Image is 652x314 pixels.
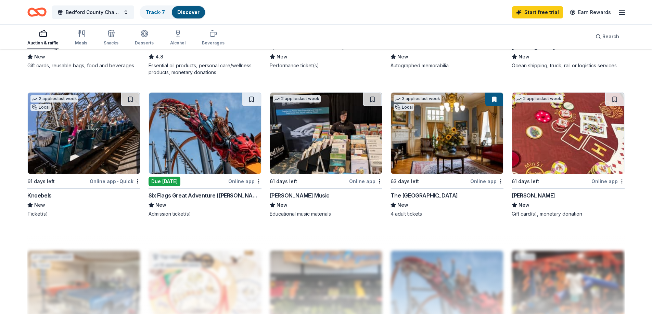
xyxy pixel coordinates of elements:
div: Alcohol [170,40,186,46]
a: Image for Alfred Music2 applieslast week61 days leftOnline app[PERSON_NAME] MusicNewEducational m... [270,92,383,217]
div: 2 applies last week [30,95,78,103]
button: Beverages [202,27,225,49]
div: Meals [75,40,87,46]
div: 4 adult tickets [391,210,503,217]
button: Snacks [104,27,118,49]
div: [PERSON_NAME] [512,191,555,200]
span: New [155,201,166,209]
div: Six Flags Great Adventure ([PERSON_NAME][GEOGRAPHIC_DATA]) [149,191,261,200]
span: 4.8 [155,53,163,61]
img: Image for Boyd Gaming [512,93,624,174]
div: Essential oil products, personal care/wellness products, monetary donations [149,62,261,76]
button: Bedford County Chamber Foundation Silent Auction [52,5,134,19]
div: 61 days left [512,177,539,186]
span: • [117,179,118,184]
div: Local [394,104,414,111]
span: Bedford County Chamber Foundation Silent Auction [66,8,120,16]
span: New [519,53,529,61]
a: Home [27,4,47,20]
button: Auction & raffle [27,27,59,49]
a: Discover [177,9,200,15]
div: 61 days left [27,177,55,186]
div: Online app [470,177,503,186]
div: Performance ticket(s) [270,62,383,69]
div: 2 applies last week [273,95,321,103]
div: Autographed memorabilia [391,62,503,69]
div: 3 applies last week [394,95,442,103]
div: Educational music materials [270,210,383,217]
div: Snacks [104,40,118,46]
span: New [397,53,408,61]
a: Earn Rewards [566,6,615,18]
button: Search [590,30,625,43]
div: Online app [349,177,382,186]
img: Image for Six Flags Great Adventure (Jackson Township) [149,93,261,174]
span: New [277,53,287,61]
div: Desserts [135,40,154,46]
span: New [34,201,45,209]
div: Online app [591,177,625,186]
div: Ticket(s) [27,210,140,217]
span: New [277,201,287,209]
div: Knoebels [27,191,52,200]
button: Alcohol [170,27,186,49]
div: Gift cards, reusable bags, food and beverages [27,62,140,69]
div: Online app Quick [90,177,140,186]
span: New [397,201,408,209]
a: Image for Boyd Gaming2 applieslast week61 days leftOnline app[PERSON_NAME]NewGift card(s), moneta... [512,92,625,217]
div: Due [DATE] [149,177,180,186]
a: Image for Six Flags Great Adventure (Jackson Township)Due [DATE]Online appSix Flags Great Adventu... [149,92,261,217]
img: Image for The Hershey Story Museum [391,93,503,174]
div: Online app [228,177,261,186]
span: New [34,53,45,61]
a: Start free trial [512,6,563,18]
div: Auction & raffle [27,40,59,46]
span: Search [602,32,619,41]
div: [PERSON_NAME] Music [270,191,330,200]
span: New [519,201,529,209]
div: 61 days left [270,177,297,186]
div: Admission ticket(s) [149,210,261,217]
div: 2 applies last week [515,95,563,103]
img: Image for Knoebels [28,93,140,174]
div: Beverages [202,40,225,46]
a: Image for The Hershey Story Museum3 applieslast weekLocal63 days leftOnline appThe [GEOGRAPHIC_DA... [391,92,503,217]
a: Track· 7 [146,9,165,15]
div: Gift card(s), monetary donation [512,210,625,217]
button: Meals [75,27,87,49]
a: Image for Knoebels2 applieslast weekLocal61 days leftOnline app•QuickKnoebelsNewTicket(s) [27,92,140,217]
div: Ocean shipping, truck, rail or logistics services [512,62,625,69]
button: Desserts [135,27,154,49]
button: Track· 7Discover [140,5,206,19]
div: The [GEOGRAPHIC_DATA] [391,191,458,200]
div: Local [30,104,51,111]
img: Image for Alfred Music [270,93,382,174]
div: 63 days left [391,177,419,186]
